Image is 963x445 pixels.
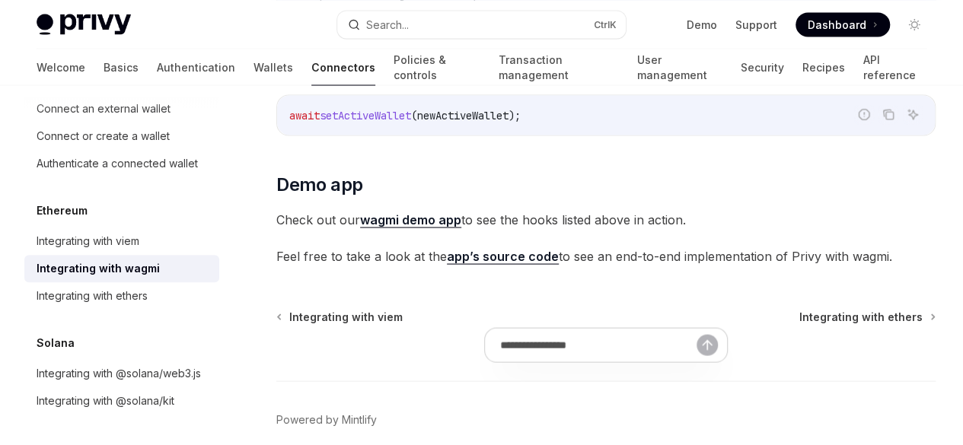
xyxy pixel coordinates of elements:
[37,259,160,278] div: Integrating with wagmi
[735,17,777,32] a: Support
[24,387,219,415] a: Integrating with @solana/kit
[637,49,722,85] a: User management
[311,49,375,85] a: Connectors
[802,49,845,85] a: Recipes
[37,364,201,383] div: Integrating with @solana/web3.js
[157,49,235,85] a: Authentication
[808,17,866,32] span: Dashboard
[499,49,619,85] a: Transaction management
[863,49,926,85] a: API reference
[854,104,874,124] button: Report incorrect code
[903,104,923,124] button: Ask AI
[447,248,559,264] a: app’s source code
[697,334,718,355] button: Send message
[796,12,890,37] a: Dashboard
[37,232,139,250] div: Integrating with viem
[24,360,219,387] a: Integrating with @solana/web3.js
[37,154,198,173] div: Authenticate a connected wallet
[878,104,898,124] button: Copy the contents from the code block
[687,17,717,32] a: Demo
[366,15,409,33] div: Search...
[37,127,170,145] div: Connect or create a wallet
[254,49,293,85] a: Wallets
[289,309,403,324] span: Integrating with viem
[276,245,936,266] span: Feel free to take a look at the to see an end-to-end implementation of Privy with wagmi.
[417,108,509,122] span: newActiveWallet
[278,309,403,324] a: Integrating with viem
[902,12,926,37] button: Toggle dark mode
[24,122,219,150] a: Connect or create a wallet
[594,18,617,30] span: Ctrl K
[104,49,139,85] a: Basics
[37,334,75,352] h5: Solana
[24,227,219,255] a: Integrating with viem
[799,309,923,324] span: Integrating with ethers
[799,309,934,324] a: Integrating with ethers
[411,108,417,122] span: (
[276,172,362,196] span: Demo app
[320,108,411,122] span: setActiveWallet
[337,11,626,38] button: Search...CtrlK
[289,108,320,122] span: await
[741,49,784,85] a: Security
[276,412,377,427] a: Powered by Mintlify
[276,208,936,230] span: Check out our to see the hooks listed above in action.
[24,255,219,282] a: Integrating with wagmi
[24,282,219,310] a: Integrating with ethers
[37,287,148,305] div: Integrating with ethers
[24,150,219,177] a: Authenticate a connected wallet
[37,202,88,220] h5: Ethereum
[37,392,174,410] div: Integrating with @solana/kit
[509,108,521,122] span: );
[394,49,480,85] a: Policies & controls
[37,49,85,85] a: Welcome
[37,14,131,35] img: light logo
[360,211,461,227] a: wagmi demo app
